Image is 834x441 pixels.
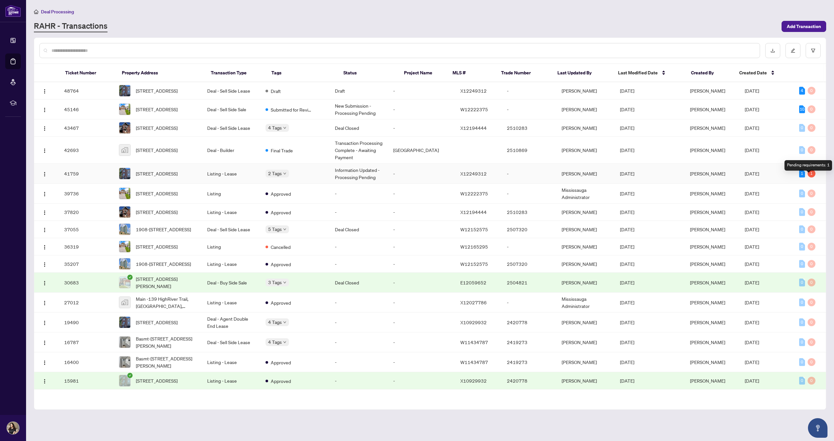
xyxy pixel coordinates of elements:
[330,352,388,372] td: -
[202,221,260,238] td: Deal - Sell Side Lease
[690,88,725,94] span: [PERSON_NAME]
[502,204,556,221] td: 2510283
[388,221,455,238] td: -
[271,87,281,95] span: Draft
[330,255,388,273] td: -
[808,358,815,366] div: 0
[808,208,815,216] div: 0
[39,123,50,133] button: Logo
[808,170,815,177] div: 1
[60,64,117,82] th: Ticket Number
[556,255,615,273] td: [PERSON_NAME]
[745,147,759,153] span: [DATE]
[787,21,821,32] span: Add Transaction
[202,255,260,273] td: Listing - Lease
[136,124,178,131] span: [STREET_ADDRESS]
[39,224,50,235] button: Logo
[271,243,291,251] span: Cancelled
[39,104,50,114] button: Logo
[136,295,197,310] span: Main -139 HighRiver Trail, [GEOGRAPHIC_DATA], [GEOGRAPHIC_DATA], [GEOGRAPHIC_DATA]
[136,106,178,113] span: [STREET_ADDRESS]
[330,137,388,164] td: Transaction Processing Complete - Awaiting Payment
[42,281,47,286] img: Logo
[502,184,556,204] td: -
[502,164,556,184] td: -
[283,126,286,129] span: down
[271,377,291,385] span: Approved
[59,119,113,137] td: 43467
[556,221,615,238] td: [PERSON_NAME]
[127,275,133,280] span: check-circle
[808,279,815,286] div: 0
[502,273,556,293] td: 2504821
[460,261,488,267] span: W12152575
[502,293,556,312] td: -
[330,184,388,204] td: -
[734,64,791,82] th: Created Date
[59,312,113,332] td: 19490
[799,105,805,113] div: 10
[42,107,47,113] img: Logo
[808,105,815,113] div: 0
[799,298,805,306] div: 0
[745,190,759,196] span: [DATE]
[42,89,47,94] img: Logo
[59,293,113,312] td: 27012
[119,241,130,252] img: thumbnail-img
[330,293,388,312] td: -
[502,332,556,352] td: 2419273
[268,124,282,131] span: 4 Tags
[202,184,260,204] td: Listing
[330,164,388,184] td: Information Updated - Processing Pending
[460,88,487,94] span: X12249312
[388,273,455,293] td: -
[690,359,725,365] span: [PERSON_NAME]
[745,319,759,325] span: [DATE]
[330,99,388,119] td: New Submission - Processing Pending
[556,332,615,352] td: [PERSON_NAME]
[202,238,260,255] td: Listing
[283,228,286,231] span: down
[620,171,634,176] span: [DATE]
[59,238,113,255] td: 36319
[799,225,805,233] div: 0
[119,206,130,218] img: thumbnail-img
[330,238,388,255] td: -
[388,137,455,164] td: [GEOGRAPHIC_DATA]
[808,298,815,306] div: 0
[202,293,260,312] td: Listing - Lease
[283,321,286,324] span: down
[268,338,282,346] span: 4 Tags
[785,43,800,58] button: edit
[765,43,780,58] button: download
[808,260,815,268] div: 0
[42,262,47,267] img: Logo
[330,204,388,221] td: -
[460,244,488,250] span: W12165295
[808,124,815,132] div: 0
[388,164,455,184] td: -
[388,204,455,221] td: -
[460,190,488,196] span: W12222375
[206,64,266,82] th: Transaction Type
[745,378,759,384] span: [DATE]
[690,378,725,384] span: [PERSON_NAME]
[119,224,130,235] img: thumbnail-img
[556,293,615,312] td: Mississauga Administrator
[745,280,759,285] span: [DATE]
[613,64,685,82] th: Last Modified Date
[806,43,821,58] button: filter
[119,104,130,115] img: thumbnail-img
[271,209,291,216] span: Approved
[620,226,634,232] span: [DATE]
[119,297,130,308] img: thumbnail-img
[690,209,725,215] span: [PERSON_NAME]
[745,261,759,267] span: [DATE]
[136,355,197,369] span: Basmt-[STREET_ADDRESS][PERSON_NAME]
[460,125,487,131] span: X12194444
[117,64,206,82] th: Property Address
[745,171,759,176] span: [DATE]
[136,146,178,154] span: [STREET_ADDRESS]
[59,99,113,119] td: 45146
[59,204,113,221] td: 37820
